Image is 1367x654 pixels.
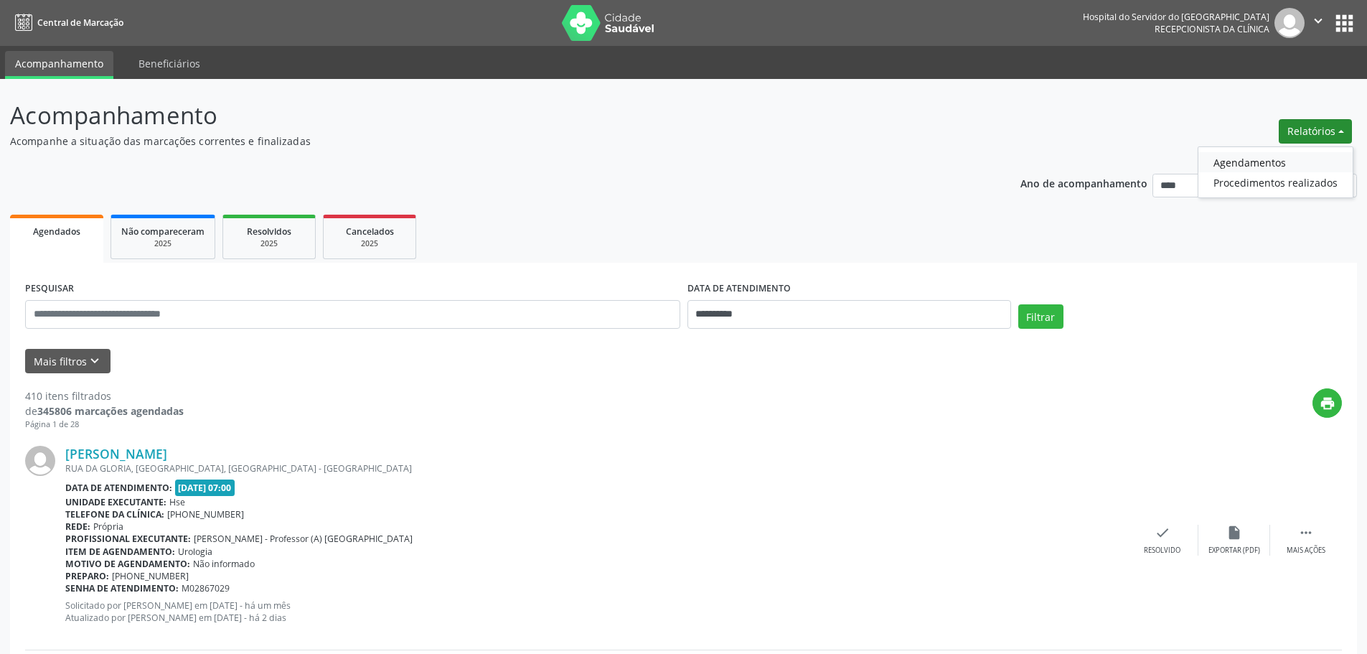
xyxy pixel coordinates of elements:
div: 2025 [233,238,305,249]
b: Unidade executante: [65,496,166,508]
button: apps [1332,11,1357,36]
p: Acompanhe a situação das marcações correntes e finalizadas [10,134,953,149]
i: keyboard_arrow_down [87,353,103,369]
div: Página 1 de 28 [25,419,184,431]
a: [PERSON_NAME] [65,446,167,462]
span: Não informado [193,558,255,570]
button: Filtrar [1018,304,1063,329]
b: Rede: [65,520,90,533]
div: Resolvido [1144,546,1180,556]
a: Procedimentos realizados [1198,172,1353,192]
span: [PHONE_NUMBER] [112,570,189,582]
a: Beneficiários [128,51,210,76]
span: Cancelados [346,225,394,238]
span: Hse [169,496,185,508]
span: [PERSON_NAME] - Professor (A) [GEOGRAPHIC_DATA] [194,533,413,545]
b: Preparo: [65,570,109,582]
b: Profissional executante: [65,533,191,545]
div: Mais ações [1287,546,1325,556]
i: check [1155,525,1170,541]
span: [DATE] 07:00 [175,480,235,496]
div: 410 itens filtrados [25,388,184,403]
i: print [1320,396,1335,411]
a: Acompanhamento [5,51,113,79]
i:  [1310,13,1326,29]
a: Agendamentos [1198,152,1353,172]
p: Ano de acompanhamento [1020,174,1147,192]
div: 2025 [334,238,405,249]
span: Central de Marcação [37,17,123,29]
label: PESQUISAR [25,278,74,300]
div: RUA DA GLORIA, [GEOGRAPHIC_DATA], [GEOGRAPHIC_DATA] - [GEOGRAPHIC_DATA] [65,462,1127,475]
button: print [1312,388,1342,418]
span: Não compareceram [121,225,205,238]
div: Hospital do Servidor do [GEOGRAPHIC_DATA] [1083,11,1269,23]
img: img [25,446,55,476]
ul: Relatórios [1198,146,1353,198]
span: M02867029 [182,582,230,594]
button: Mais filtroskeyboard_arrow_down [25,349,111,374]
b: Item de agendamento: [65,546,175,558]
div: 2025 [121,238,205,249]
i:  [1298,525,1314,541]
button: Relatórios [1279,119,1352,144]
div: Exportar (PDF) [1208,546,1260,556]
a: Central de Marcação [10,11,123,34]
span: Urologia [178,546,212,558]
strong: 345806 marcações agendadas [37,404,184,418]
span: Própria [93,520,123,533]
b: Telefone da clínica: [65,508,164,520]
p: Solicitado por [PERSON_NAME] em [DATE] - há um mês Atualizado por [PERSON_NAME] em [DATE] - há 2 ... [65,599,1127,624]
b: Senha de atendimento: [65,582,179,594]
label: DATA DE ATENDIMENTO [687,278,791,300]
p: Acompanhamento [10,98,953,134]
span: Recepcionista da clínica [1155,23,1269,35]
span: Resolvidos [247,225,291,238]
div: de [25,403,184,419]
b: Data de atendimento: [65,482,172,494]
span: [PHONE_NUMBER] [167,508,244,520]
i: insert_drive_file [1226,525,1242,541]
b: Motivo de agendamento: [65,558,190,570]
img: img [1274,8,1305,38]
span: Agendados [33,225,80,238]
button:  [1305,8,1332,38]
